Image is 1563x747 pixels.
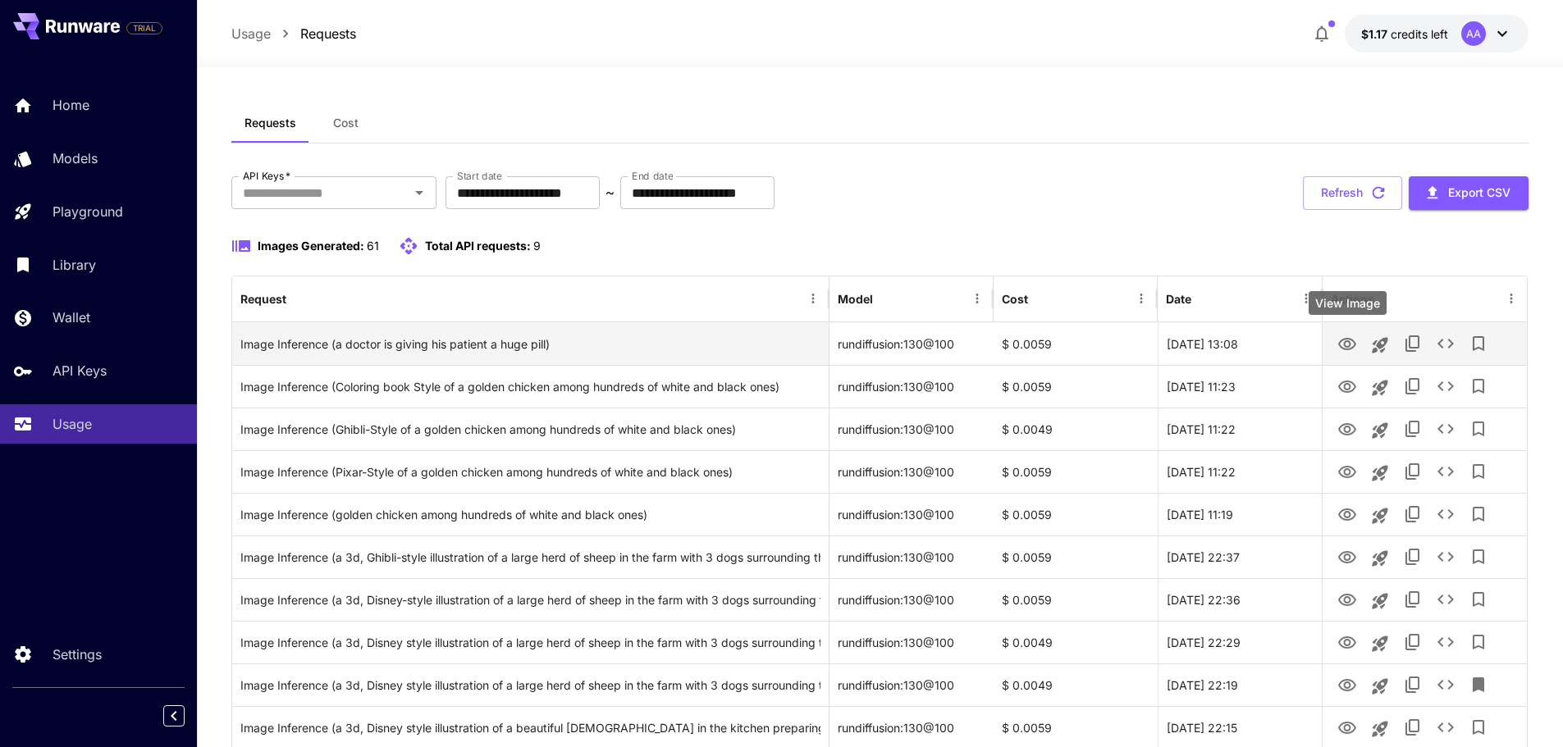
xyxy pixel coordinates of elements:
[1364,457,1396,490] button: Launch in playground
[1396,668,1429,701] button: Copy TaskUUID
[1158,663,1322,706] div: 28 Aug, 2025 22:19
[994,493,1158,535] div: $ 0.0059
[1462,626,1495,658] button: Add to library
[994,578,1158,621] div: $ 0.0059
[1462,455,1495,488] button: Add to library
[1500,287,1523,310] button: Menu
[1396,370,1429,403] button: Copy TaskUUID
[994,535,1158,578] div: $ 0.0059
[53,414,92,434] p: Usage
[240,451,820,493] div: Click to copy prompt
[1429,711,1462,744] button: See details
[1429,583,1462,616] button: See details
[1364,329,1396,362] button: Launch in playground
[606,183,615,203] p: ~
[1364,627,1396,660] button: Launch in playground
[1309,291,1387,315] div: View Image
[994,450,1158,493] div: $ 0.0059
[1396,455,1429,488] button: Copy TaskUUID
[1364,414,1396,447] button: Launch in playground
[240,408,820,450] div: Click to copy prompt
[1331,369,1364,403] button: View Image
[829,578,994,621] div: rundiffusion:130@100
[1295,287,1318,310] button: Menu
[1158,535,1322,578] div: 28 Aug, 2025 22:37
[231,24,271,43] a: Usage
[1364,713,1396,745] button: Launch in playground
[53,307,90,327] p: Wallet
[53,255,96,275] p: Library
[1166,292,1191,306] div: Date
[1429,370,1462,403] button: See details
[829,365,994,408] div: rundiffusion:130@100
[1396,540,1429,573] button: Copy TaskUUID
[1331,412,1364,445] button: View Image
[240,622,820,663] div: Click to copy prompt
[300,24,356,43] a: Requests
[240,292,286,306] div: Request
[1130,287,1153,310] button: Menu
[1158,365,1322,408] div: 29 Aug, 2025 11:23
[1158,621,1322,663] div: 28 Aug, 2025 22:29
[1158,578,1322,621] div: 28 Aug, 2025 22:36
[1158,493,1322,535] div: 29 Aug, 2025 11:19
[240,494,820,535] div: Click to copy prompt
[1462,327,1495,360] button: Add to library
[1303,176,1402,210] button: Refresh
[231,24,356,43] nav: breadcrumb
[243,169,290,183] label: API Keys
[1364,585,1396,617] button: Launch in playground
[53,148,98,168] p: Models
[408,181,431,204] button: Open
[994,408,1158,450] div: $ 0.0049
[258,239,364,253] span: Images Generated:
[1396,626,1429,658] button: Copy TaskUUID
[829,322,994,365] div: rundiffusion:130@100
[288,287,311,310] button: Sort
[1429,327,1462,360] button: See details
[829,535,994,578] div: rundiffusion:130@100
[1002,292,1028,306] div: Cost
[53,95,89,115] p: Home
[1364,499,1396,532] button: Launch in playground
[829,408,994,450] div: rundiffusion:130@100
[1462,498,1495,531] button: Add to library
[1361,25,1448,43] div: $1.1713
[1429,412,1462,445] button: See details
[1462,370,1495,403] button: Add to library
[127,22,162,34] span: TRIAL
[1364,670,1396,703] button: Launch in playground
[1396,327,1429,360] button: Copy TaskUUID
[333,116,359,130] span: Cost
[1364,371,1396,404] button: Launch in playground
[1331,540,1364,573] button: View Image
[838,292,873,306] div: Model
[240,579,820,621] div: Click to copy prompt
[1429,626,1462,658] button: See details
[1429,498,1462,531] button: See details
[875,287,898,310] button: Sort
[1396,711,1429,744] button: Copy TaskUUID
[1396,583,1429,616] button: Copy TaskUUID
[1331,326,1364,360] button: View Image
[1462,583,1495,616] button: Add to library
[1158,450,1322,493] div: 29 Aug, 2025 11:22
[1429,668,1462,701] button: See details
[966,287,989,310] button: Menu
[1345,15,1529,52] button: $1.1713AA
[994,322,1158,365] div: $ 0.0059
[1391,27,1448,41] span: credits left
[1158,322,1322,365] div: 29 Aug, 2025 13:08
[1158,408,1322,450] div: 29 Aug, 2025 11:22
[829,621,994,663] div: rundiffusion:130@100
[632,169,673,183] label: End date
[367,239,379,253] span: 61
[1364,542,1396,575] button: Launch in playground
[1030,287,1053,310] button: Sort
[1429,540,1462,573] button: See details
[240,536,820,578] div: Click to copy prompt
[1462,540,1495,573] button: Add to library
[1331,582,1364,616] button: View Image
